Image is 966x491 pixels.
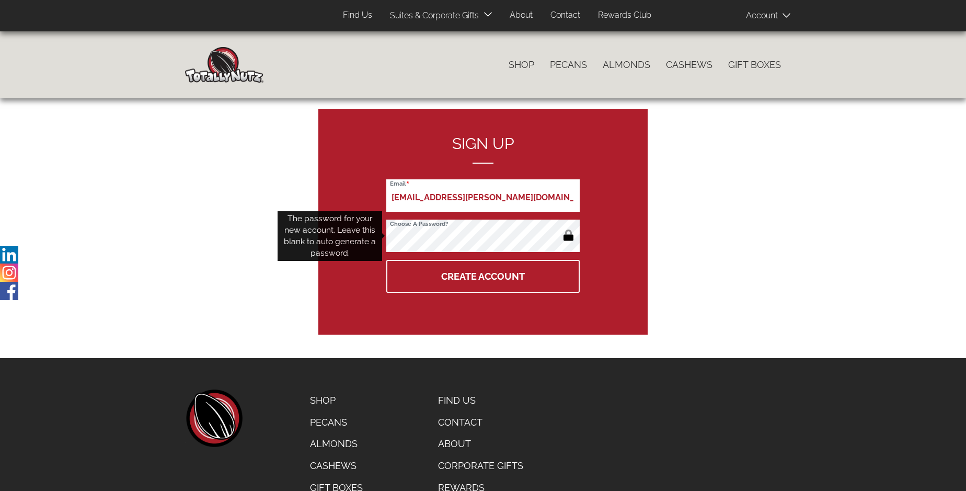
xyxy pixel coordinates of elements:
a: Almonds [595,54,658,76]
div: The password for your new account. Leave this blank to auto generate a password. [278,211,382,261]
a: About [430,433,533,455]
a: home [185,390,243,447]
h2: Sign up [386,135,580,164]
a: Shop [501,54,542,76]
a: Contact [543,5,588,26]
span: Products [206,8,240,23]
a: About [502,5,540,26]
a: Gift Boxes [720,54,789,76]
a: Suites & Corporate Gifts [382,6,482,26]
a: Almonds [302,433,371,455]
a: Rewards Club [590,5,659,26]
a: Pecans [542,54,595,76]
a: Find Us [430,390,533,412]
img: Home [185,47,263,83]
a: Contact [430,412,533,433]
button: Create Account [386,260,580,293]
a: Cashews [302,455,371,477]
a: Corporate Gifts [430,455,533,477]
a: Find Us [335,5,380,26]
a: Cashews [658,54,720,76]
a: Shop [302,390,371,412]
a: Pecans [302,412,371,433]
input: Email [386,179,580,212]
